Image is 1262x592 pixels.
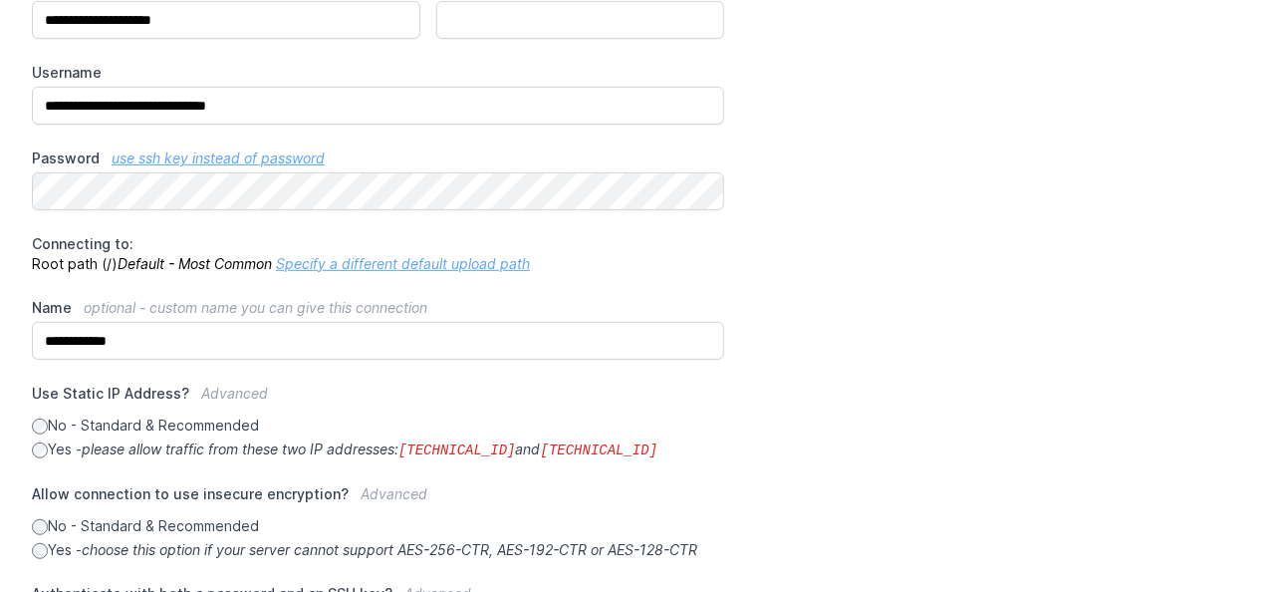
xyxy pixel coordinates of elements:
i: please allow traffic from these two IP addresses: and [82,441,657,457]
i: Default - Most Common [118,255,272,272]
p: Root path (/) [32,234,724,274]
label: No - Standard & Recommended [32,516,724,536]
label: Yes - [32,440,724,460]
label: Use Static IP Address? [32,384,724,416]
span: optional - custom name you can give this connection [84,299,427,316]
span: Connecting to: [32,235,133,252]
span: Advanced [361,485,427,502]
label: Yes - [32,540,724,560]
code: [TECHNICAL_ID] [398,443,516,458]
label: Allow connection to use insecure encryption? [32,484,724,516]
code: [TECHNICAL_ID] [541,443,658,458]
input: Yes -please allow traffic from these two IP addresses:[TECHNICAL_ID]and[TECHNICAL_ID] [32,443,48,458]
input: No - Standard & Recommended [32,519,48,535]
label: Password [32,148,724,168]
input: Yes -choose this option if your server cannot support AES-256-CTR, AES-192-CTR or AES-128-CTR [32,543,48,559]
a: use ssh key instead of password [112,149,325,166]
label: Username [32,63,724,83]
iframe: Drift Widget Chat Controller [1162,492,1238,568]
a: Specify a different default upload path [276,255,530,272]
input: No - Standard & Recommended [32,419,48,435]
span: Advanced [201,385,268,402]
label: Name [32,298,724,318]
i: choose this option if your server cannot support AES-256-CTR, AES-192-CTR or AES-128-CTR [82,541,697,558]
label: No - Standard & Recommended [32,416,724,436]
